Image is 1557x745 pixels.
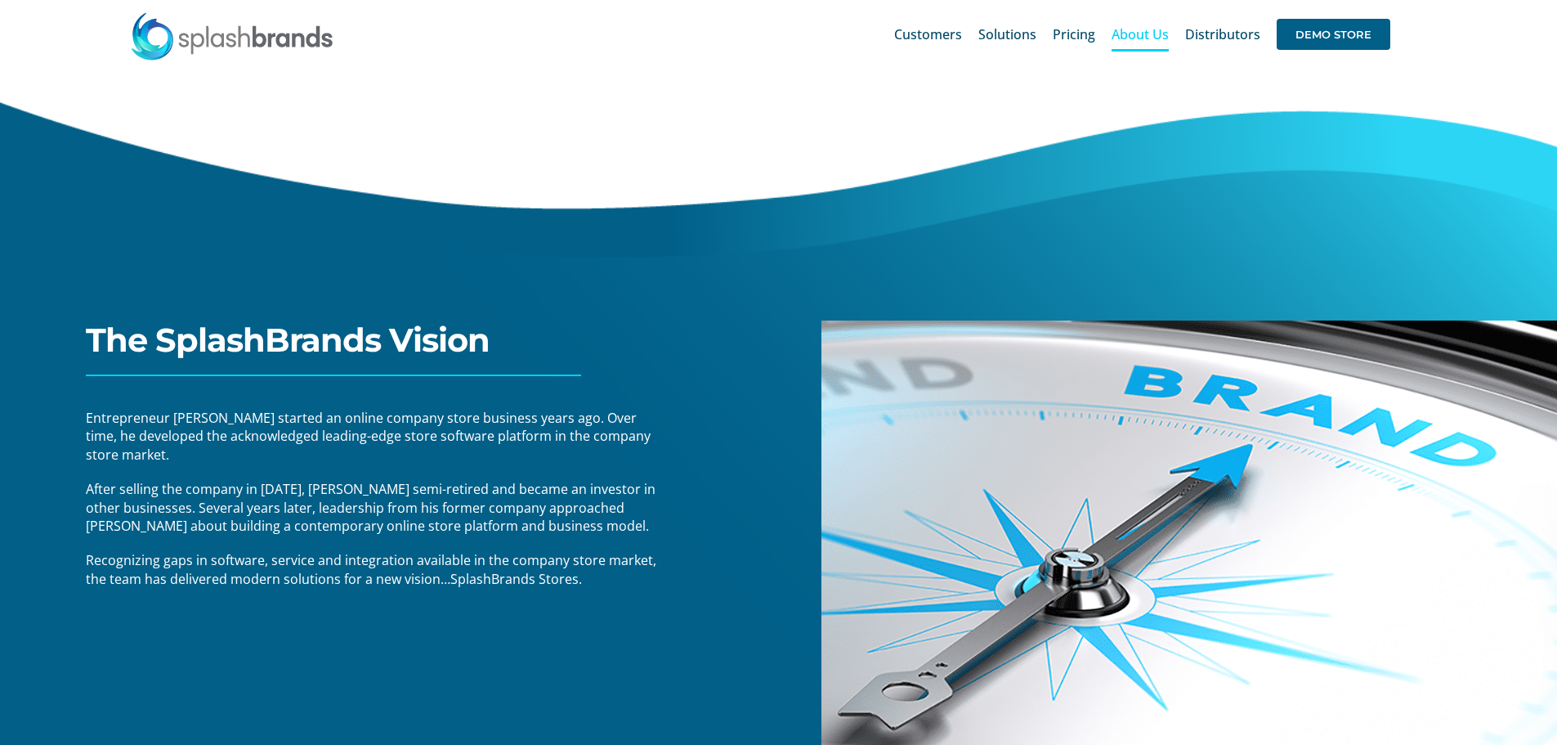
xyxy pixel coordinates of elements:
[86,551,656,587] span: Recognizing gaps in software, service and integration available in the company store market, the ...
[1277,8,1390,61] a: DEMO STORE
[1185,8,1260,61] a: Distributors
[1185,28,1260,41] span: Distributors
[894,28,962,41] span: Customers
[1053,28,1095,41] span: Pricing
[894,8,1390,61] nav: Main Menu
[86,409,651,464] span: Entrepreneur [PERSON_NAME] started an online company store business years ago. Over time, he deve...
[130,11,334,61] img: SplashBrands.com Logo
[1112,28,1169,41] span: About Us
[894,8,962,61] a: Customers
[86,480,655,535] span: After selling the company in [DATE], [PERSON_NAME] semi-retired and became an investor in other b...
[1277,19,1390,50] span: DEMO STORE
[1053,8,1095,61] a: Pricing
[86,320,490,360] span: The SplashBrands Vision
[978,28,1036,41] span: Solutions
